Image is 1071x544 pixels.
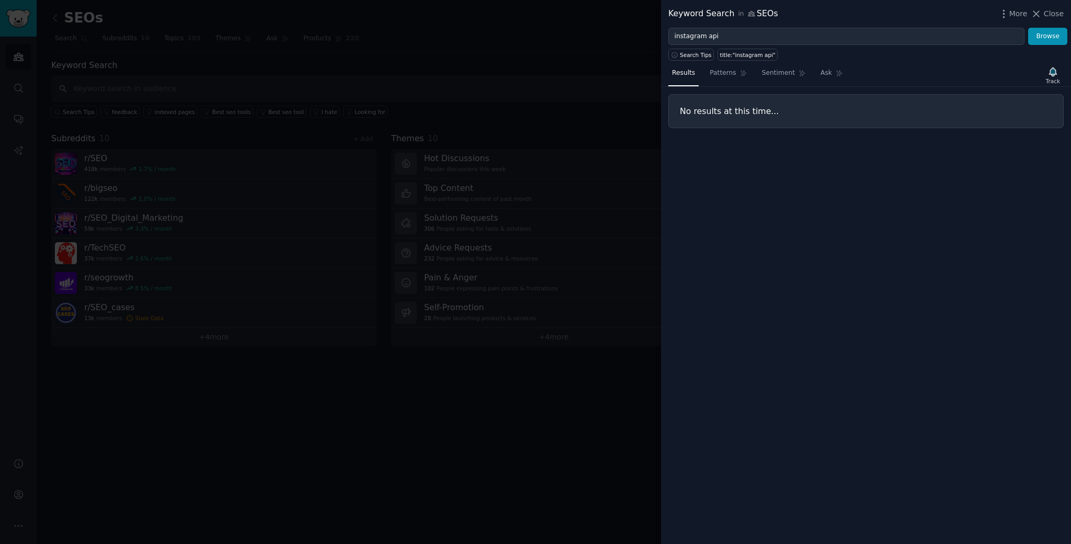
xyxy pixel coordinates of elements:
[738,9,744,19] span: in
[680,51,712,59] span: Search Tips
[717,49,778,61] a: title:"instagram api"
[706,65,750,86] a: Patterns
[672,69,695,78] span: Results
[762,69,795,78] span: Sentiment
[817,65,847,86] a: Ask
[720,51,776,59] div: title:"instagram api"
[668,28,1024,46] input: Try a keyword related to your business
[668,7,778,20] div: Keyword Search SEOs
[1044,8,1064,19] span: Close
[710,69,736,78] span: Patterns
[1028,28,1067,46] button: Browse
[668,65,699,86] a: Results
[821,69,832,78] span: Ask
[758,65,810,86] a: Sentiment
[998,8,1028,19] button: More
[1031,8,1064,19] button: Close
[668,49,714,61] button: Search Tips
[680,106,1052,117] h3: No results at this time...
[1046,77,1060,85] div: Track
[1009,8,1028,19] span: More
[1042,64,1064,86] button: Track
